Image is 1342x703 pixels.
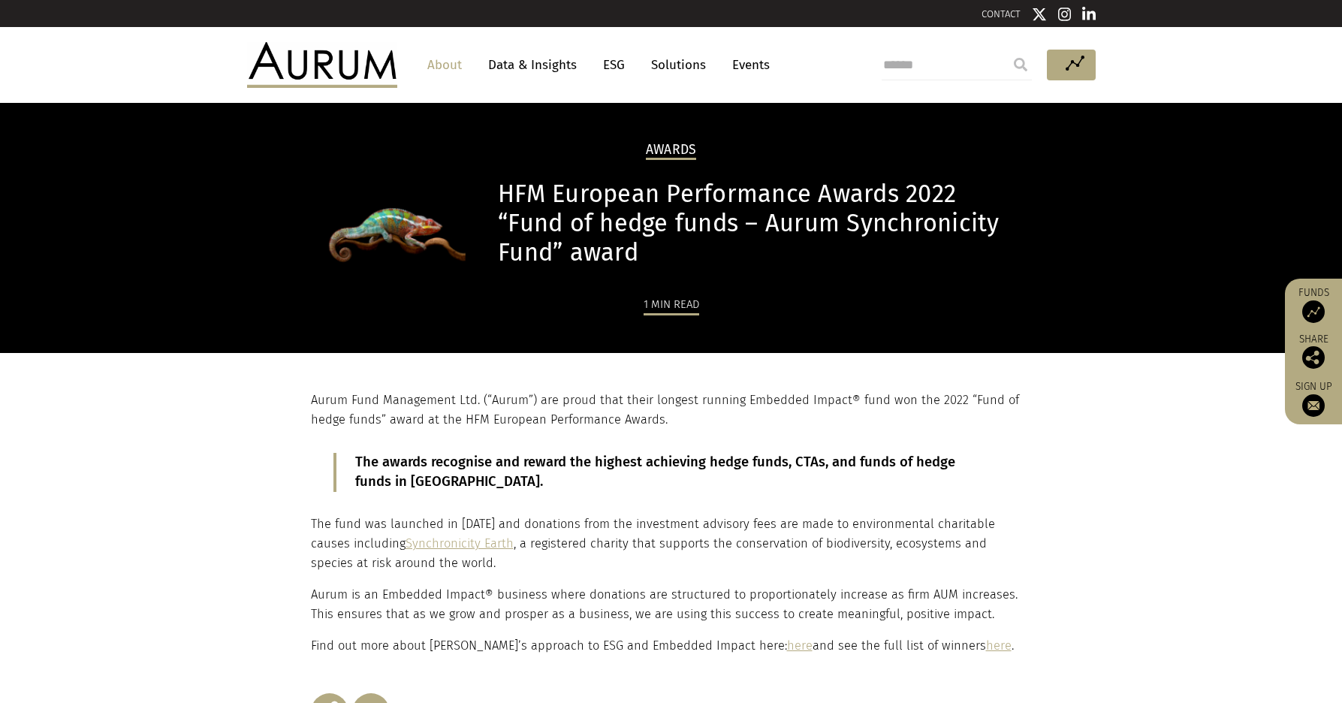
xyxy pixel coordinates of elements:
h2: Awards [646,142,697,160]
img: Access Funds [1302,300,1325,323]
input: Submit [1006,50,1036,80]
a: here [787,638,813,653]
a: About [420,51,469,79]
img: Twitter icon [1032,7,1047,22]
a: ESG [596,51,632,79]
div: 1 min read [644,295,699,315]
img: Sign up to our newsletter [1302,394,1325,417]
a: Sign up [1292,380,1334,417]
img: Instagram icon [1058,7,1072,22]
p: Find out more about [PERSON_NAME]’s approach to ESG and Embedded Impact here: and see the full li... [311,636,1028,656]
a: Events [725,51,770,79]
img: Linkedin icon [1082,7,1096,22]
p: The fund was launched in [DATE] and donations from the investment advisory fees are made to envir... [311,514,1028,574]
div: Share [1292,334,1334,369]
a: Solutions [644,51,713,79]
p: Aurum is an Embedded Impact® business where donations are structured to proportionately increase ... [311,585,1028,625]
p: The awards recognise and reward the highest achieving hedge funds, CTAs, and funds of hedge funds... [355,453,987,492]
a: Funds [1292,286,1334,323]
img: Share this post [1302,346,1325,369]
a: Data & Insights [481,51,584,79]
img: Aurum [247,42,397,87]
a: Synchronicity Earth [406,536,514,551]
a: CONTACT [982,8,1021,20]
p: Aurum Fund Management Ltd. (“Aurum”) are proud that their longest running Embedded Impact® fund w... [311,391,1028,430]
a: here [986,638,1012,653]
h1: HFM European Performance Awards 2022 “Fund of hedge funds – Aurum Synchronicity Fund” award [498,180,1027,267]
